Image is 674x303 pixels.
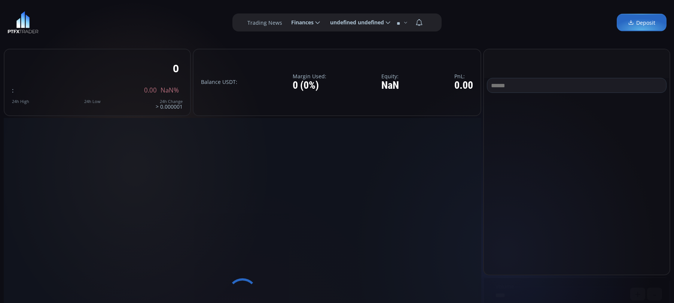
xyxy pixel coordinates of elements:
[325,15,384,30] span: undefined undefined
[144,87,157,94] span: 0.00
[201,79,237,85] label: Balance USDT:
[156,99,183,104] div: 24h Change
[293,80,326,91] div: 0 (0%)
[84,99,101,104] div: 24h Low
[454,80,473,91] div: 0.00
[247,19,282,27] label: Trading News
[161,87,179,94] span: NaN%
[286,15,314,30] span: Finances
[454,73,473,79] label: PnL:
[173,63,179,74] div: 0
[381,80,399,91] div: NaN
[156,99,183,109] div: > 0.000001
[7,11,39,34] img: LOGO
[293,73,326,79] label: Margin Used:
[12,99,29,104] div: 24h High
[617,14,667,31] a: Deposit
[12,86,13,94] span: :
[628,19,655,27] span: Deposit
[381,73,399,79] label: Equity:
